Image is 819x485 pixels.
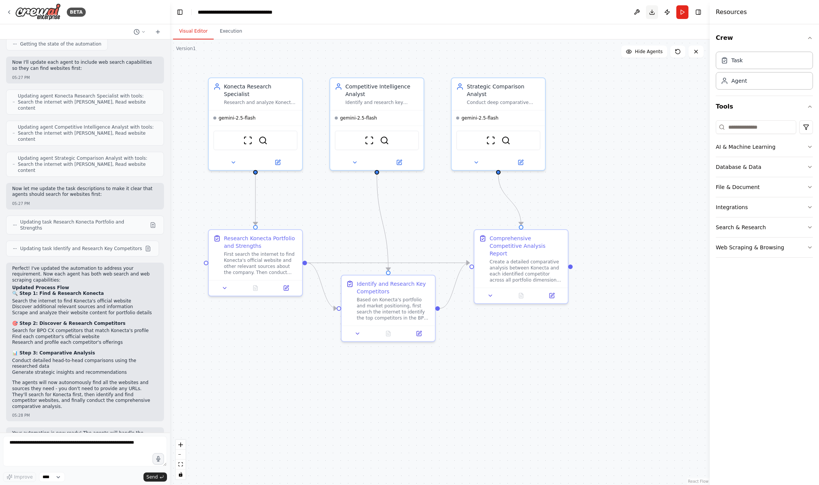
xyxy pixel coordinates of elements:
div: Agent [731,77,747,85]
div: Web Scraping & Browsing [716,244,784,251]
button: Tools [716,96,813,117]
div: Konecta Research SpecialistResearch and analyze Konecta as a BPO CX company, understanding their ... [208,77,303,171]
div: 05:27 PM [12,75,158,80]
div: Database & Data [716,163,761,171]
button: zoom in [176,440,186,450]
nav: breadcrumb [198,8,283,16]
g: Edge from c671bcc5-0fe9-49b1-b468-df0468149024 to 628df7ec-aedd-4764-a2e2-ee994943fffe [495,175,525,225]
button: File & Document [716,177,813,197]
p: Your automation is now ready! The agents will handle the entire research process from finding web... [12,430,158,448]
div: Crew [716,49,813,96]
div: 05:28 PM [12,413,158,418]
button: Hide left sidebar [175,7,185,17]
div: AI & Machine Learning [716,143,775,151]
p: The agents will now autonomously find all the websites and sources they need - you don't need to ... [12,380,158,409]
span: Updating agent Competitive Intelligence Analyst with tools: Search the internet with [PERSON_NAME... [18,124,157,142]
button: Web Scraping & Browsing [716,238,813,257]
g: Edge from 5dd8c173-712f-420b-807d-563aa187fed8 to 628df7ec-aedd-4764-a2e2-ee994943fffe [440,259,469,312]
g: Edge from 5da620b3-e709-4967-b81d-05c589f0654b to 5dd8c173-712f-420b-807d-563aa187fed8 [307,259,337,312]
button: Open in side panel [539,291,565,300]
span: Updating task Identify and Research Key Competitors [20,246,142,252]
h4: Resources [716,8,747,17]
button: Start a new chat [152,27,164,36]
button: Open in side panel [273,283,299,293]
button: Click to speak your automation idea [153,453,164,465]
button: toggle interactivity [176,469,186,479]
span: Getting the state of the automation [20,41,101,47]
span: Improve [14,474,33,480]
div: Version 1 [176,46,196,52]
button: No output available [239,283,272,293]
span: Updating agent Strategic Comparison Analyst with tools: Search the internet with [PERSON_NAME], R... [18,155,157,173]
strong: 🔍 Step 1: Find & Research Konecta [12,291,104,296]
button: Integrations [716,197,813,217]
div: BETA [67,8,86,17]
button: Send [143,472,167,482]
li: Generate strategic insights and recommendations [12,370,158,376]
div: Research and analyze Konecta as a BPO CX company, understanding their complete portfolio, service... [224,99,298,106]
div: First search the internet to find Konecta's official website and other relevant sources about the... [224,251,298,276]
div: Strategic Comparison Analyst [467,83,540,98]
div: File & Document [716,183,760,191]
button: No output available [372,329,405,338]
button: Database & Data [716,157,813,177]
img: ScrapeWebsiteTool [365,136,374,145]
button: Open in side panel [378,158,421,167]
g: Edge from a91df1c7-d7c1-4b16-a38a-ac98cf0696de to 5da620b3-e709-4967-b81d-05c589f0654b [252,167,259,225]
div: Konecta Research Specialist [224,83,298,98]
div: Based on Konecta's portfolio and market positioning, first search the internet to identify the to... [357,297,430,321]
img: SerperDevTool [501,136,510,145]
div: Comprehensive Competitive Analysis Report [490,235,563,257]
button: Hide right sidebar [693,7,704,17]
img: Logo [15,3,61,20]
div: Comprehensive Competitive Analysis ReportCreate a detailed comparative analysis between Konecta a... [474,229,569,304]
button: Open in side panel [406,329,432,338]
li: Research and profile each competitor's offerings [12,340,158,346]
button: Open in side panel [499,158,542,167]
div: Identify and Research Key Competitors [357,280,430,295]
li: Search the internet to find Konecta's official website [12,298,158,304]
span: Send [146,474,158,480]
button: AI & Machine Learning [716,137,813,157]
button: Open in side panel [256,158,299,167]
div: Tools [716,117,813,264]
strong: Updated Process Flow [12,285,69,290]
span: Updating agent Konecta Research Specialist with tools: Search the internet with [PERSON_NAME], Re... [18,93,157,111]
button: Improve [3,472,36,482]
strong: 📊 Step 3: Comparative Analysis [12,350,95,356]
img: ScrapeWebsiteTool [243,136,252,145]
button: Search & Research [716,217,813,237]
div: Create a detailed comparative analysis between Konecta and each identified competitor across all ... [490,259,563,283]
span: Hide Agents [635,49,663,55]
div: Research Konecta Portfolio and Strengths [224,235,298,250]
div: React Flow controls [176,440,186,479]
div: Conduct deep comparative analysis between Konecta and each identified competitor across all portf... [467,99,540,106]
img: SerperDevTool [258,136,268,145]
strong: 🎯 Step 2: Discover & Research Competitors [12,321,126,326]
li: Find each competitor's official website [12,334,158,340]
li: Search for BPO CX competitors that match Konecta's profile [12,328,158,334]
p: Perfect! I've updated the automation to address your requirement. Now each agent has both web sea... [12,266,158,283]
div: Search & Research [716,224,766,231]
button: Crew [716,27,813,49]
img: ScrapeWebsiteTool [486,136,495,145]
button: Switch to previous chat [131,27,149,36]
div: Competitive Intelligence AnalystIdentify and research key competitors in the BPO CX industry that... [329,77,424,171]
div: Competitive Intelligence Analyst [345,83,419,98]
a: React Flow attribution [688,479,709,483]
span: gemini-2.5-flash [461,115,498,121]
span: gemini-2.5-flash [340,115,377,121]
p: Now I'll update each agent to include web search capabilities so they can find websites first: [12,60,158,71]
span: gemini-2.5-flash [219,115,255,121]
li: Discover additional relevant sources and information [12,304,158,310]
div: Task [731,57,743,64]
g: Edge from 5da620b3-e709-4967-b81d-05c589f0654b to 628df7ec-aedd-4764-a2e2-ee994943fffe [307,259,469,267]
li: Scrape and analyze their website content for portfolio details [12,310,158,316]
button: Hide Agents [621,46,667,58]
div: Identify and research key competitors in the BPO CX industry that compete directly with Konecta's... [345,99,419,106]
div: Research Konecta Portfolio and StrengthsFirst search the internet to find Konecta's official webs... [208,229,303,296]
button: Execution [214,24,248,39]
button: zoom out [176,450,186,460]
span: Updating task Research Konecta Portfolio and Strengths [20,219,147,231]
button: No output available [505,291,537,300]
